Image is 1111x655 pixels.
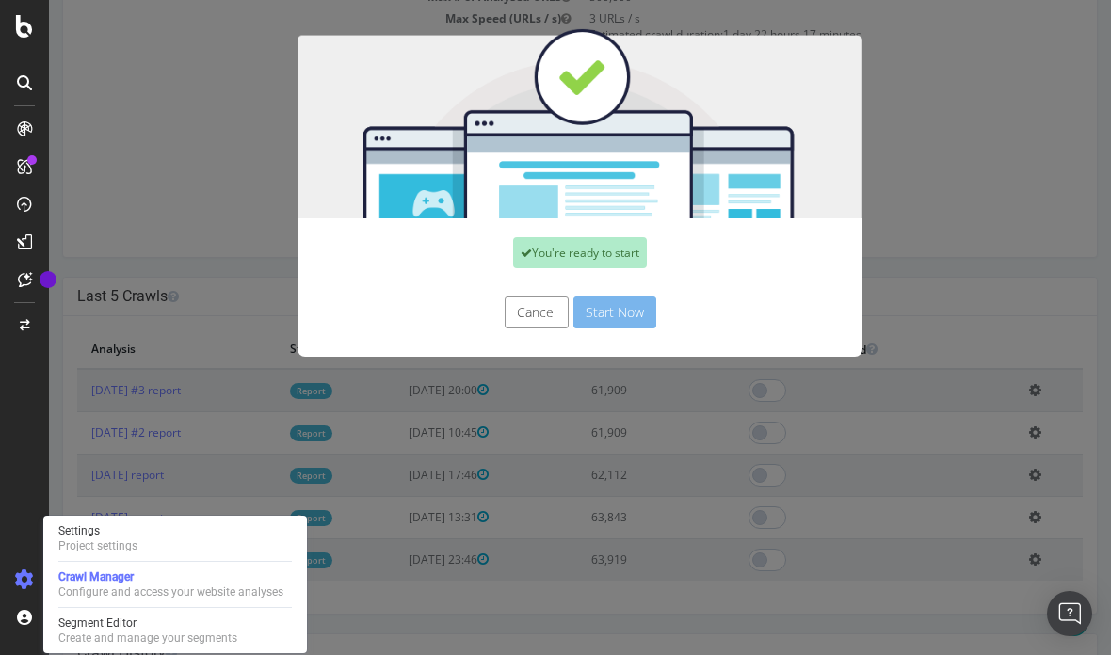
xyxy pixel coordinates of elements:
[456,296,520,328] button: Cancel
[464,237,598,268] div: You're ready to start
[40,271,56,288] div: Tooltip anchor
[58,569,283,584] div: Crawl Manager
[58,584,283,599] div: Configure and access your website analyses
[58,538,137,553] div: Project settings
[1047,591,1092,636] div: Open Intercom Messenger
[51,614,299,647] a: Segment EditorCreate and manage your segments
[51,521,299,555] a: SettingsProject settings
[249,28,813,218] img: You're all set!
[51,567,299,601] a: Crawl ManagerConfigure and access your website analyses
[58,631,237,646] div: Create and manage your segments
[58,523,137,538] div: Settings
[58,615,237,631] div: Segment Editor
